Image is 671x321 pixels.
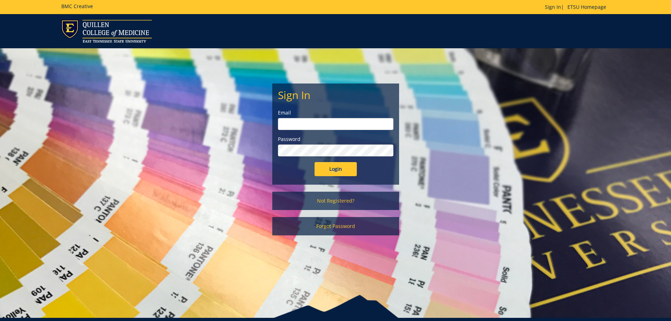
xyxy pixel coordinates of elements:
a: ETSU Homepage [564,4,610,10]
img: ETSU logo [61,20,152,43]
a: Sign In [545,4,561,10]
h2: Sign In [278,89,393,101]
label: Password [278,136,393,143]
label: Email [278,109,393,116]
p: | [545,4,610,11]
input: Login [315,162,357,176]
a: Forgot Password [272,217,399,235]
h5: BMC Creative [61,4,93,9]
a: Not Registered? [272,192,399,210]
